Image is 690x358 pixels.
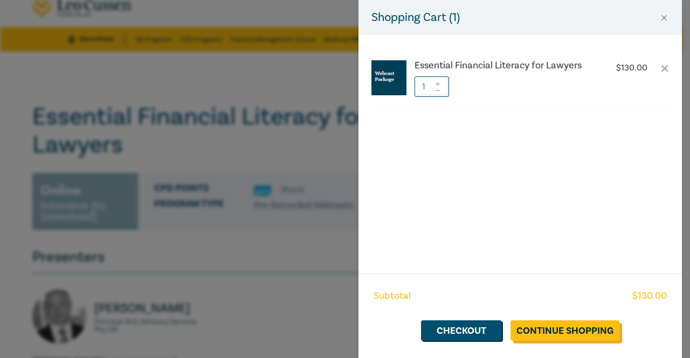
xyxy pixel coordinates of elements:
button: Close [659,13,669,23]
a: Essential Financial Literacy for Lawyers [415,60,594,71]
a: Continue Shopping [510,320,619,341]
h5: Shopping Cart ( 1 ) [371,9,460,26]
p: $ 130.00 [616,63,647,73]
span: Subtotal [374,289,411,303]
a: Checkout [421,320,502,341]
input: 1 [415,76,449,97]
img: Webcast%20Package.jpg [371,60,406,95]
span: $ 130.00 [632,289,667,303]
